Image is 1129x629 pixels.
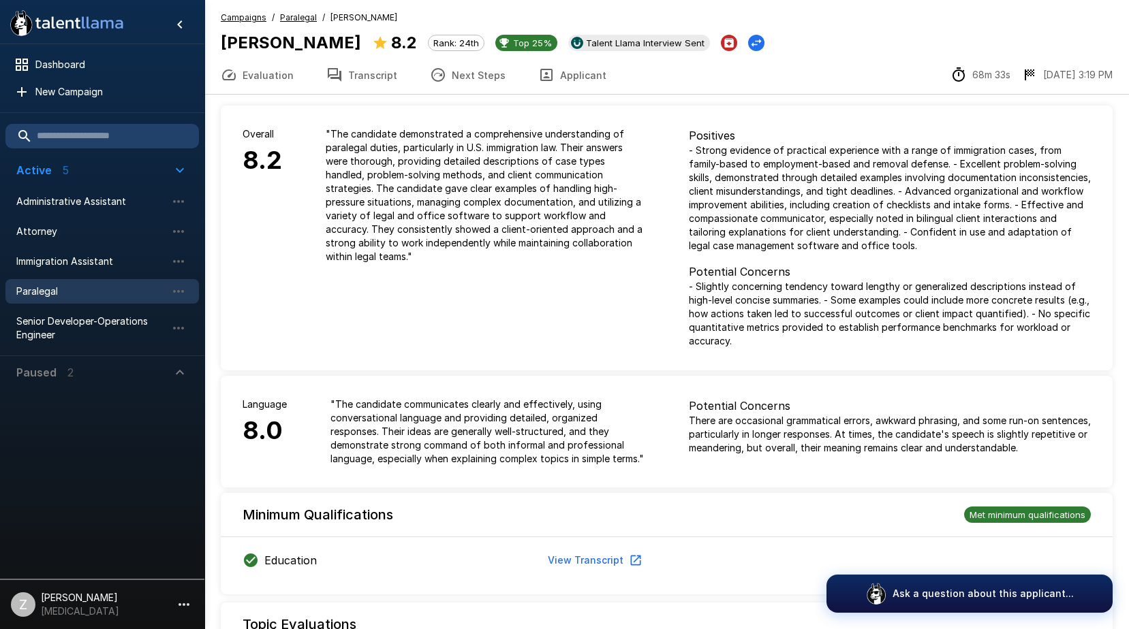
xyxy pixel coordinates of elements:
[581,37,710,48] span: Talent Llama Interview Sent
[243,141,282,180] h6: 8.2
[1021,67,1113,83] div: The date and time when the interview was completed
[330,398,645,466] p: " The candidate communicates clearly and effectively, using conversational language and providing...
[272,11,275,25] span: /
[221,12,266,22] u: Campaigns
[865,583,887,604] img: logo_glasses@2x.png
[542,548,645,573] button: View Transcript
[972,68,1010,82] p: 68m 33s
[893,587,1074,600] p: Ask a question about this applicant...
[689,398,1092,414] p: Potential Concerns
[243,398,287,411] p: Language
[689,280,1092,348] p: - Slightly concerning tendency toward lengthy or generalized descriptions instead of high-level c...
[568,35,710,51] div: View profile in UKG
[748,35,764,51] button: Change Stage
[326,127,645,263] p: " The candidate demonstrated a comprehensive understanding of paralegal duties, particularly in U...
[429,37,484,48] span: Rank: 24th
[1043,68,1113,82] p: [DATE] 3:19 PM
[414,56,522,94] button: Next Steps
[964,509,1091,520] span: Met minimum qualifications
[310,56,414,94] button: Transcript
[243,411,287,451] h6: 8.0
[243,504,393,526] h6: Minimum Qualifications
[322,11,325,25] span: /
[950,67,1010,83] div: The time between starting and completing the interview
[522,56,623,94] button: Applicant
[221,33,361,52] b: [PERSON_NAME]
[204,56,310,94] button: Evaluation
[689,414,1092,455] p: There are occasional grammatical errors, awkward phrasing, and some run-on sentences, particularl...
[508,37,557,48] span: Top 25%
[571,37,583,49] img: ukg_logo.jpeg
[826,575,1113,613] button: Ask a question about this applicant...
[243,127,282,141] p: Overall
[280,12,317,22] u: Paralegal
[689,144,1092,253] p: - Strong evidence of practical experience with a range of immigration cases, from family-based to...
[721,35,737,51] button: Archive Applicant
[330,11,397,25] span: [PERSON_NAME]
[391,33,417,52] b: 8.2
[689,127,1092,144] p: Positives
[264,552,317,568] p: Education
[689,263,1092,280] p: Potential Concerns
